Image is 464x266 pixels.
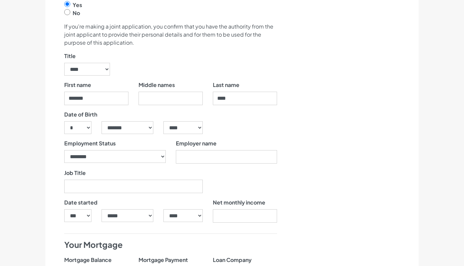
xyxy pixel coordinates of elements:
label: Title [64,52,76,60]
label: Mortgage Balance [64,256,112,264]
label: Last name [213,81,239,89]
label: Date started [64,198,98,207]
label: Loan Company [213,256,252,264]
label: Net monthly income [213,198,265,207]
label: Mortgage Payment [139,256,188,264]
label: First name [64,81,91,89]
label: Employment Status [64,139,116,147]
label: Employer name [176,139,217,147]
label: Date of Birth [64,110,97,119]
label: Middle names [139,81,175,89]
label: Job Title [64,169,86,177]
label: Yes [73,1,82,9]
label: No [73,9,80,17]
h4: Your Mortgage [64,239,277,251]
p: If you're making a joint application, you confirm that you have the authority from the joint appl... [64,23,277,47]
